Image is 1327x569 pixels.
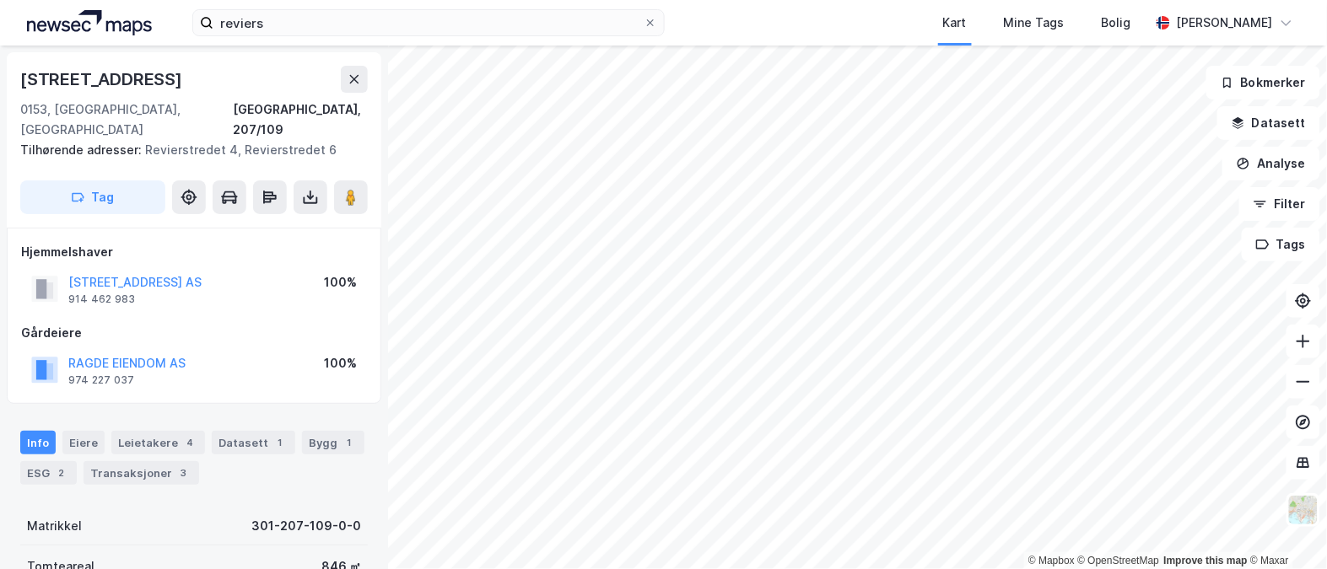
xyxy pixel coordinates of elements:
[213,10,644,35] input: Søk på adresse, matrikkel, gårdeiere, leietakere eller personer
[212,431,295,454] div: Datasett
[181,434,198,451] div: 4
[302,431,364,454] div: Bygg
[341,434,358,451] div: 1
[27,10,152,35] img: logo.a4113a55bc3d86da70a041830d287a7e.svg
[27,516,82,536] div: Matrikkel
[20,140,354,160] div: Revierstredet 4, Revierstredet 6
[1004,13,1065,33] div: Mine Tags
[943,13,967,33] div: Kart
[324,353,357,373] div: 100%
[1206,66,1320,99] button: Bokmerker
[1028,555,1075,566] a: Mapbox
[84,461,199,485] div: Transaksjoner
[272,434,289,451] div: 1
[21,323,367,343] div: Gårdeiere
[20,142,145,157] span: Tilhørende adresser:
[324,272,357,293] div: 100%
[1242,228,1320,261] button: Tags
[68,373,134,387] div: 974 227 037
[1078,555,1160,566] a: OpenStreetMap
[62,431,105,454] div: Eiere
[53,464,70,481] div: 2
[21,242,367,262] div: Hjemmelshaver
[68,293,135,306] div: 914 462 983
[233,99,368,140] div: [GEOGRAPHIC_DATA], 207/109
[1217,106,1320,140] button: Datasett
[1222,147,1320,180] button: Analyse
[111,431,205,454] div: Leietakere
[1164,555,1248,566] a: Improve this map
[20,431,56,454] div: Info
[20,99,233,140] div: 0153, [GEOGRAPHIC_DATA], [GEOGRAPHIC_DATA]
[20,461,77,485] div: ESG
[1177,13,1273,33] div: [PERSON_NAME]
[20,66,186,93] div: [STREET_ADDRESS]
[1243,488,1327,569] div: Kontrollprogram for chat
[1102,13,1131,33] div: Bolig
[20,180,165,214] button: Tag
[1243,488,1327,569] iframe: Chat Widget
[1239,187,1320,221] button: Filter
[175,464,192,481] div: 3
[251,516,361,536] div: 301-207-109-0-0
